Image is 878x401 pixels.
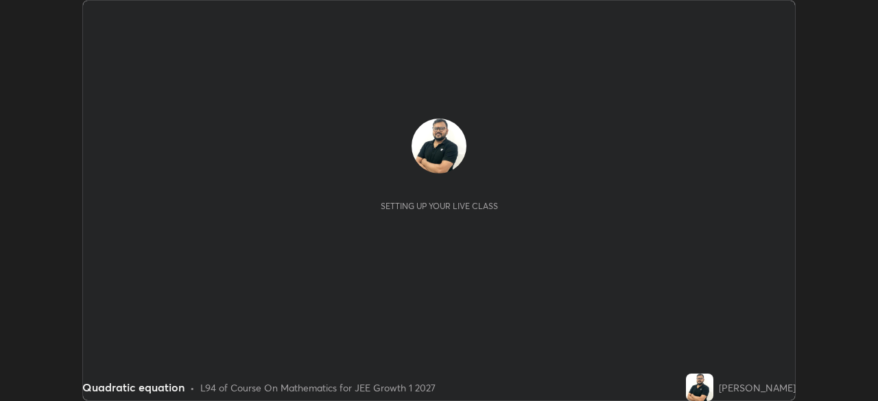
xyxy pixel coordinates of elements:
[82,379,185,396] div: Quadratic equation
[686,374,713,401] img: f98899dc132a48bf82b1ca03f1bb1e20.jpg
[190,380,195,395] div: •
[412,119,466,173] img: f98899dc132a48bf82b1ca03f1bb1e20.jpg
[381,201,498,211] div: Setting up your live class
[200,380,436,395] div: L94 of Course On Mathematics for JEE Growth 1 2027
[719,380,796,395] div: [PERSON_NAME]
